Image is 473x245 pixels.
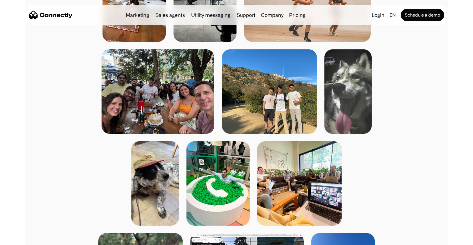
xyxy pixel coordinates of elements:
a: Support [234,12,258,17]
aside: Language selected: English [6,233,38,243]
ul: Language list [13,234,38,243]
a: Login [369,11,387,19]
a: Marketing [123,12,152,17]
div: Company [261,11,283,19]
a: Schedule a demo [401,9,444,21]
div: en [387,11,399,19]
a: home [29,10,73,20]
div: Company [259,11,285,19]
a: Utility messaging [189,12,233,17]
a: Sales agents [153,12,187,17]
a: Pricing [287,12,308,17]
div: en [389,11,396,19]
